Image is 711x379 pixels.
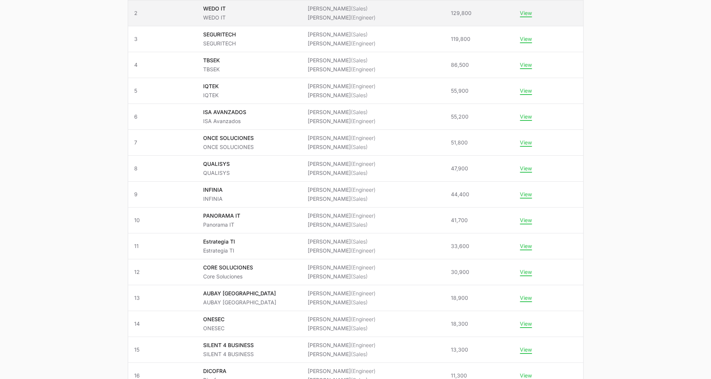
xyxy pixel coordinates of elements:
p: INFINIA [203,186,223,194]
li: [PERSON_NAME] [308,160,376,168]
button: View [520,62,532,68]
span: (Engineer) [351,40,376,47]
li: [PERSON_NAME] [308,316,376,323]
p: ONESEC [203,316,225,323]
span: (Engineer) [351,247,376,254]
button: View [520,320,532,327]
li: [PERSON_NAME] [308,134,376,142]
li: [PERSON_NAME] [308,350,376,358]
span: (Sales) [351,92,368,98]
span: 10 [134,217,191,224]
span: (Sales) [351,273,368,280]
span: 13,300 [451,346,468,353]
span: 11 [134,242,191,250]
p: QUALISYS [203,160,230,168]
li: [PERSON_NAME] [308,367,376,375]
span: 4 [134,61,191,69]
span: (Engineer) [351,342,376,348]
button: View [520,139,532,146]
span: (Engineer) [351,14,376,21]
button: View [520,87,532,94]
p: AUBAY [GEOGRAPHIC_DATA] [203,290,276,297]
span: (Engineer) [351,264,376,271]
span: (Engineer) [351,135,376,141]
p: IQTEK [203,83,219,90]
p: AUBAY [GEOGRAPHIC_DATA] [203,299,276,306]
span: 2 [134,9,191,17]
li: [PERSON_NAME] [308,212,376,220]
span: (Sales) [351,325,368,331]
span: (Sales) [351,238,368,245]
p: ISA AVANZADOS [203,108,246,116]
p: Panorama IT [203,221,240,229]
li: [PERSON_NAME] [308,195,376,203]
span: (Sales) [351,57,368,63]
span: 18,900 [451,294,468,302]
button: View [520,217,532,224]
span: (Engineer) [351,316,376,322]
li: [PERSON_NAME] [308,238,376,245]
span: 6 [134,113,191,120]
span: (Sales) [351,221,368,228]
li: [PERSON_NAME] [308,273,376,280]
p: PANORAMA IT [203,212,240,220]
p: ONCE SOLUCIONES [203,134,254,142]
li: [PERSON_NAME] [308,14,376,21]
span: (Sales) [351,5,368,12]
span: 14 [134,320,191,328]
span: (Engineer) [351,186,376,193]
span: 119,800 [451,35,470,43]
span: (Engineer) [351,118,376,124]
li: [PERSON_NAME] [308,117,376,125]
li: [PERSON_NAME] [308,57,376,64]
span: (Engineer) [351,212,376,219]
span: (Sales) [351,299,368,305]
span: 12 [134,268,191,276]
span: 15 [134,346,191,353]
span: (Sales) [351,351,368,357]
span: (Sales) [351,109,368,115]
span: 5 [134,87,191,95]
li: [PERSON_NAME] [308,299,376,306]
span: 13 [134,294,191,302]
button: View [520,113,532,120]
span: 33,600 [451,242,469,250]
li: [PERSON_NAME] [308,325,376,332]
p: Core Soluciones [203,273,253,280]
p: WEDO IT [203,5,226,12]
li: [PERSON_NAME] [308,186,376,194]
span: 30,900 [451,268,469,276]
li: [PERSON_NAME] [308,143,376,151]
p: SEGURITECH [203,31,236,38]
span: 129,800 [451,9,472,17]
li: [PERSON_NAME] [308,83,376,90]
p: Estrategia TI [203,238,235,245]
li: [PERSON_NAME] [308,108,376,116]
p: IQTEK [203,92,219,99]
span: (Engineer) [351,290,376,296]
li: [PERSON_NAME] [308,290,376,297]
li: [PERSON_NAME] [308,40,376,47]
p: Estrategia TI [203,247,235,254]
p: ONCE SOLUCIONES [203,143,254,151]
li: [PERSON_NAME] [308,264,376,271]
li: [PERSON_NAME] [308,66,376,73]
p: ISA Avanzados [203,117,246,125]
span: 55,900 [451,87,469,95]
p: WEDO IT [203,14,226,21]
li: [PERSON_NAME] [308,5,376,12]
li: [PERSON_NAME] [308,31,376,38]
p: INFINIA [203,195,223,203]
button: View [520,36,532,42]
p: SILENT 4 BUSINESS [203,341,254,349]
span: 9 [134,191,191,198]
button: View [520,346,532,353]
button: View [520,372,532,379]
button: View [520,295,532,301]
span: (Engineer) [351,83,376,89]
p: TBSEK [203,57,220,64]
span: (Sales) [351,196,368,202]
span: 3 [134,35,191,43]
span: 7 [134,139,191,146]
li: [PERSON_NAME] [308,169,376,177]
